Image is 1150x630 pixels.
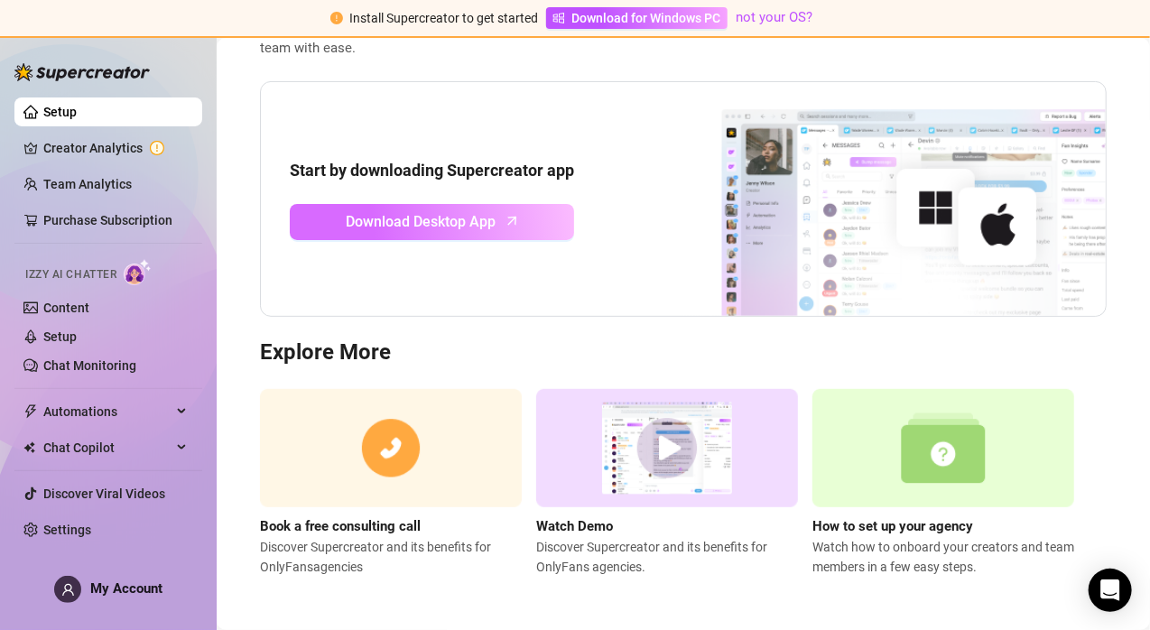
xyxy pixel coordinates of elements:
[90,580,162,597] span: My Account
[536,389,798,507] img: supercreator demo
[290,161,574,180] strong: Start by downloading Supercreator app
[812,537,1074,577] span: Watch how to onboard your creators and team members in a few easy steps.
[14,63,150,81] img: logo-BBDzfeDw.svg
[812,518,973,534] strong: How to set up your agency
[43,397,172,426] span: Automations
[260,338,1107,367] h3: Explore More
[260,537,522,577] span: Discover Supercreator and its benefits for OnlyFans agencies
[260,389,522,507] img: consulting call
[536,537,798,577] span: Discover Supercreator and its benefits for OnlyFans agencies.
[43,177,132,191] a: Team Analytics
[260,518,421,534] strong: Book a free consulting call
[536,518,613,534] strong: Watch Demo
[43,433,172,462] span: Chat Copilot
[23,404,38,419] span: thunderbolt
[43,329,77,344] a: Setup
[546,7,728,29] a: Download for Windows PC
[23,441,35,454] img: Chat Copilot
[43,105,77,119] a: Setup
[43,301,89,315] a: Content
[43,523,91,537] a: Settings
[43,213,172,227] a: Purchase Subscription
[1089,569,1132,612] div: Open Intercom Messenger
[654,82,1106,317] img: download app
[536,389,798,577] a: Watch DemoDiscover Supercreator and its benefits for OnlyFans agencies.
[552,12,565,24] span: windows
[502,210,523,231] span: arrow-up
[260,389,522,577] a: Book a free consulting callDiscover Supercreator and its benefits for OnlyFansagencies
[812,389,1074,577] a: How to set up your agencyWatch how to onboard your creators and team members in a few easy steps.
[330,12,343,24] span: exclamation-circle
[347,210,496,233] span: Download Desktop App
[43,358,136,373] a: Chat Monitoring
[812,389,1074,507] img: setup agency guide
[61,583,75,597] span: user
[25,266,116,283] span: Izzy AI Chatter
[572,8,721,28] span: Download for Windows PC
[350,11,539,25] span: Install Supercreator to get started
[43,134,188,162] a: Creator Analytics exclamation-circle
[124,259,152,285] img: AI Chatter
[290,204,574,240] a: Download Desktop Apparrow-up
[43,486,165,501] a: Discover Viral Videos
[737,9,813,25] a: not your OS?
